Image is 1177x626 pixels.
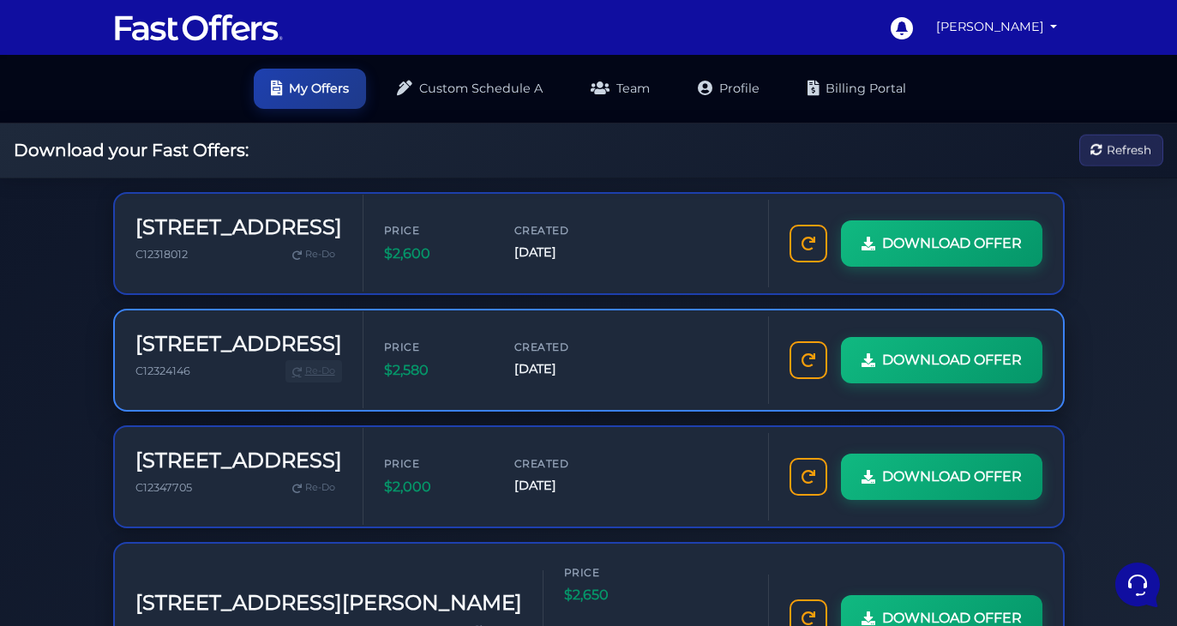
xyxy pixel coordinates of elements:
h3: [STREET_ADDRESS][PERSON_NAME] [135,591,522,616]
span: Re-Do [305,364,335,379]
span: Start a Conversation [123,213,240,226]
span: Price [384,222,487,238]
a: Re-Do [285,477,342,499]
button: Refresh [1079,135,1163,166]
button: Start a Conversation [27,202,315,237]
p: Home [51,492,81,508]
span: DOWNLOAD OFFER [882,466,1022,488]
span: C12324146 [135,364,190,377]
button: Home [14,468,119,508]
a: Custom Schedule A [380,69,560,109]
span: Re-Do [305,480,335,496]
a: Billing Portal [790,69,923,109]
a: DOWNLOAD OFFER [841,337,1042,383]
button: Messages [119,468,225,508]
a: Profile [681,69,777,109]
a: Team [573,69,667,109]
h3: [STREET_ADDRESS] [135,215,342,240]
span: Price [384,339,487,355]
span: $2,600 [384,243,487,265]
span: Created [514,455,617,472]
span: C12318012 [135,248,188,261]
span: [DATE] [514,359,617,379]
p: Messages [147,492,196,508]
span: Aura [72,151,264,168]
a: AuraThank you for trying. We will escalate this matter and have the support team look into it as ... [21,144,322,196]
span: Created [514,339,617,355]
span: C12347705 [135,481,192,494]
p: Help [266,492,288,508]
span: $2,580 [384,359,487,382]
span: $2,650 [564,584,667,606]
h3: [STREET_ADDRESS] [135,332,342,357]
a: Open Help Center [213,271,315,285]
button: Help [224,468,329,508]
span: Created [514,222,617,238]
a: Re-Do [285,244,342,266]
h2: Download your Fast Offers: [14,140,249,160]
a: See all [277,123,315,137]
p: 7mo ago [274,151,315,166]
span: Price [384,455,487,472]
span: DOWNLOAD OFFER [882,349,1022,371]
a: DOWNLOAD OFFER [841,454,1042,500]
span: Find an Answer [27,271,117,285]
a: Re-Do [285,360,342,382]
span: Price [564,564,667,581]
span: [DATE] [514,476,617,496]
span: DOWNLOAD OFFER [882,232,1022,255]
h3: [STREET_ADDRESS] [135,448,342,473]
a: [PERSON_NAME] [929,10,1065,44]
span: [DATE] [514,243,617,262]
span: Refresh [1107,141,1151,160]
span: $2,000 [384,476,487,498]
img: dark [27,153,62,187]
span: Your Conversations [27,123,139,137]
a: My Offers [254,69,366,109]
p: Thank you for trying. We will escalate this matter and have the support team look into it as soon... [72,172,264,189]
h2: Hello [DEMOGRAPHIC_DATA] 👋 [14,14,288,96]
input: Search for an Article... [39,308,280,325]
iframe: Customerly Messenger Launcher [1112,559,1163,611]
a: DOWNLOAD OFFER [841,220,1042,267]
span: Re-Do [305,247,335,262]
